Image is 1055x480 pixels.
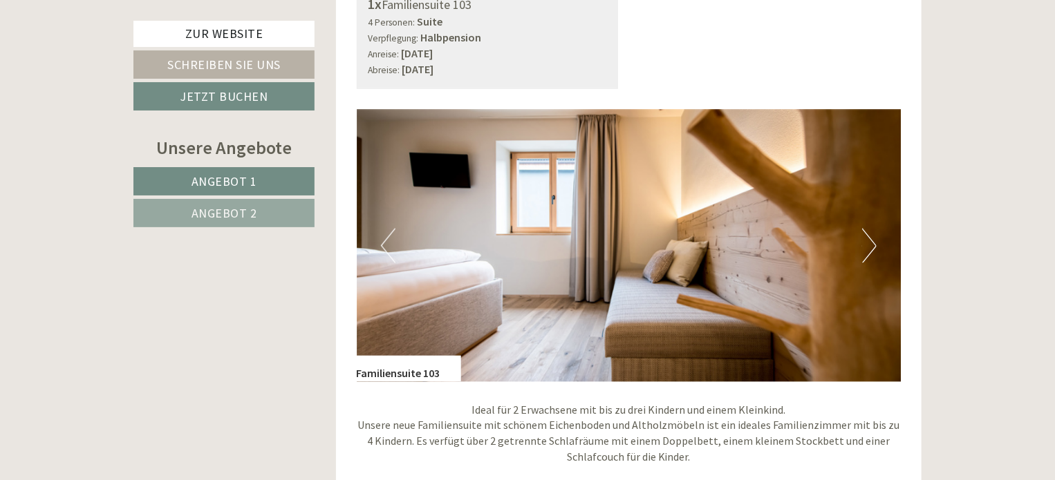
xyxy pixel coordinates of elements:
small: 15:17 [21,67,213,77]
button: Senden [456,360,545,388]
a: Jetzt buchen [133,82,315,111]
div: Familiensuite 103 [357,356,461,382]
b: [DATE] [402,46,433,60]
div: [DATE] [248,10,297,34]
small: 4 Personen: [368,17,416,28]
div: Inso Sonnenheim [21,40,213,51]
img: image [357,110,902,382]
span: Angebot 1 [192,173,257,189]
small: Verpflegung: [368,32,419,44]
div: Guten Tag, wie können wir Ihnen helfen? [10,37,220,79]
a: Schreiben Sie uns [133,50,315,79]
small: Abreise: [368,64,400,76]
b: [DATE] [402,62,434,76]
b: Suite [418,15,443,28]
button: Previous [381,229,395,263]
small: Anreise: [368,48,400,60]
span: Angebot 2 [192,205,257,221]
a: Zur Website [133,21,315,47]
b: Halbpension [421,30,482,44]
div: Unsere Angebote [133,135,315,160]
button: Next [862,229,877,263]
